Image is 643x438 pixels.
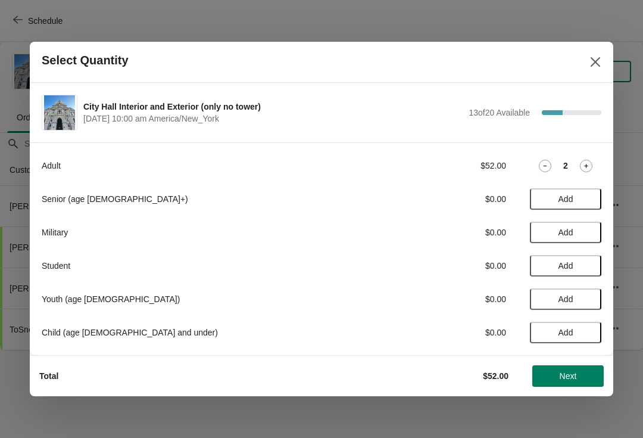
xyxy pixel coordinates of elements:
div: Youth (age [DEMOGRAPHIC_DATA]) [42,293,372,305]
span: Add [558,328,573,337]
div: $0.00 [396,327,506,338]
button: Add [530,322,601,343]
div: Senior (age [DEMOGRAPHIC_DATA]+) [42,193,372,205]
div: Military [42,226,372,238]
div: $0.00 [396,293,506,305]
span: [DATE] 10:00 am America/New_York [83,113,463,125]
div: Adult [42,160,372,172]
button: Add [530,288,601,310]
span: 13 of 20 Available [469,108,530,117]
strong: Total [39,371,58,381]
button: Next [532,365,604,387]
img: City Hall Interior and Exterior (only no tower) | | August 19 | 10:00 am America/New_York [44,95,76,130]
div: Child (age [DEMOGRAPHIC_DATA] and under) [42,327,372,338]
span: Add [558,194,573,204]
div: Student [42,260,372,272]
button: Add [530,222,601,243]
span: Add [558,228,573,237]
div: $0.00 [396,226,506,238]
h2: Select Quantity [42,54,129,67]
div: $0.00 [396,193,506,205]
div: $52.00 [396,160,506,172]
span: Next [560,371,577,381]
strong: 2 [563,160,568,172]
button: Add [530,255,601,277]
span: Add [558,294,573,304]
div: $0.00 [396,260,506,272]
span: City Hall Interior and Exterior (only no tower) [83,101,463,113]
strong: $52.00 [483,371,508,381]
button: Close [585,51,606,73]
button: Add [530,188,601,210]
span: Add [558,261,573,271]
